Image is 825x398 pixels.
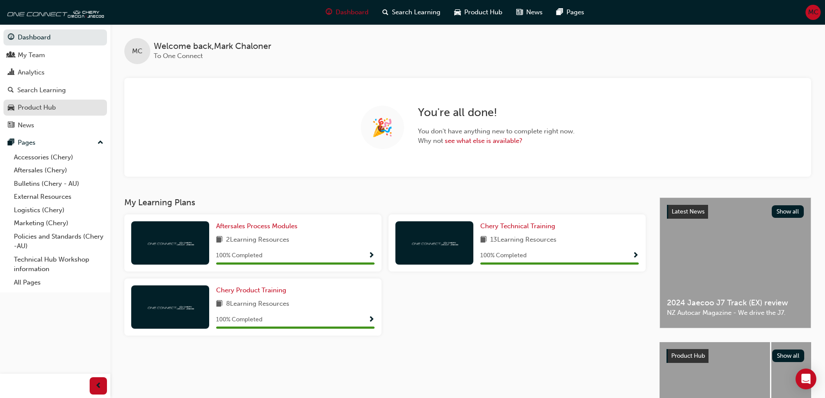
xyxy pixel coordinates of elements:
span: guage-icon [8,34,14,42]
span: 100 % Completed [216,315,262,325]
span: 8 Learning Resources [226,299,289,310]
div: Product Hub [18,103,56,113]
span: To One Connect [154,52,203,60]
span: Product Hub [671,352,705,359]
button: Pages [3,135,107,151]
a: news-iconNews [509,3,550,21]
span: car-icon [454,7,461,18]
span: chart-icon [8,69,14,77]
button: MC [806,5,821,20]
span: search-icon [8,87,14,94]
span: Show Progress [368,252,375,260]
a: Accessories (Chery) [10,151,107,164]
span: Latest News [672,208,705,215]
span: Dashboard [336,7,369,17]
span: 100 % Completed [216,251,262,261]
a: guage-iconDashboard [319,3,375,21]
span: search-icon [382,7,388,18]
span: 100 % Completed [480,251,527,261]
span: Chery Product Training [216,286,286,294]
span: You don't have anything new to complete right now. [418,126,575,136]
a: Product HubShow all [666,349,804,363]
span: prev-icon [95,381,102,392]
span: NZ Autocar Magazine - We drive the J7. [667,308,804,318]
a: pages-iconPages [550,3,591,21]
a: Technical Hub Workshop information [10,253,107,276]
span: book-icon [216,235,223,246]
span: news-icon [8,122,14,129]
a: Chery Technical Training [480,221,559,231]
button: Show all [772,205,804,218]
h3: My Learning Plans [124,197,646,207]
span: Aftersales Process Modules [216,222,298,230]
span: people-icon [8,52,14,59]
a: Latest NewsShow all [667,205,804,219]
span: Chery Technical Training [480,222,555,230]
span: 2024 Jaecoo J7 Track (EX) review [667,298,804,308]
span: 13 Learning Resources [490,235,556,246]
a: Dashboard [3,29,107,45]
a: All Pages [10,276,107,289]
img: oneconnect [411,239,458,247]
span: Search Learning [392,7,440,17]
a: Marketing (Chery) [10,217,107,230]
span: guage-icon [326,7,332,18]
a: Aftersales (Chery) [10,164,107,177]
span: book-icon [480,235,487,246]
span: Show Progress [632,252,639,260]
a: Latest NewsShow all2024 Jaecoo J7 Track (EX) reviewNZ Autocar Magazine - We drive the J7. [660,197,811,328]
span: Why not [418,136,575,146]
span: Product Hub [464,7,502,17]
a: Policies and Standards (Chery -AU) [10,230,107,253]
span: car-icon [8,104,14,112]
span: 2 Learning Resources [226,235,289,246]
a: Product Hub [3,100,107,116]
span: pages-icon [556,7,563,18]
span: news-icon [516,7,523,18]
div: Search Learning [17,85,66,95]
img: oneconnect [146,303,194,311]
span: Pages [566,7,584,17]
span: up-icon [97,137,104,149]
span: pages-icon [8,139,14,147]
button: Show Progress [368,314,375,325]
button: Show Progress [632,250,639,261]
a: Logistics (Chery) [10,204,107,217]
a: car-iconProduct Hub [447,3,509,21]
button: Show Progress [368,250,375,261]
span: Show Progress [368,316,375,324]
span: 🎉 [372,123,393,133]
div: My Team [18,50,45,60]
button: Show all [772,349,805,362]
a: see what else is available? [445,137,522,145]
span: book-icon [216,299,223,310]
a: Search Learning [3,82,107,98]
img: oneconnect [4,3,104,21]
button: DashboardMy TeamAnalyticsSearch LearningProduct HubNews [3,28,107,135]
a: News [3,117,107,133]
div: Pages [18,138,36,148]
a: Bulletins (Chery - AU) [10,177,107,191]
span: MC [132,46,142,56]
h2: You're all done! [418,106,575,120]
span: Welcome back , Mark Chaloner [154,42,271,52]
a: Chery Product Training [216,285,290,295]
div: Open Intercom Messenger [796,369,816,389]
a: My Team [3,47,107,63]
img: oneconnect [146,239,194,247]
a: Aftersales Process Modules [216,221,301,231]
span: News [526,7,543,17]
div: News [18,120,34,130]
a: search-iconSearch Learning [375,3,447,21]
a: External Resources [10,190,107,204]
a: Analytics [3,65,107,81]
span: MC [808,7,819,17]
div: Analytics [18,68,45,78]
